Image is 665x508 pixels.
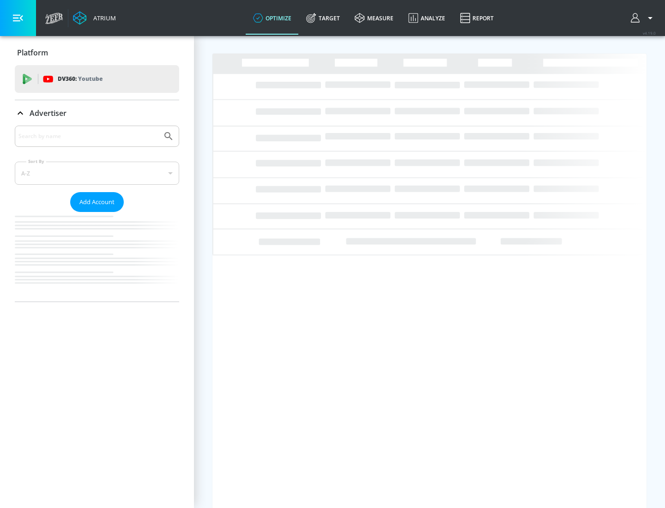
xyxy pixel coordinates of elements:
[246,1,299,35] a: optimize
[643,30,656,36] span: v 4.19.0
[78,74,103,84] p: Youtube
[401,1,453,35] a: Analyze
[30,108,66,118] p: Advertiser
[347,1,401,35] a: measure
[453,1,501,35] a: Report
[18,130,158,142] input: Search by name
[15,162,179,185] div: A-Z
[90,14,116,22] div: Atrium
[15,100,179,126] div: Advertiser
[299,1,347,35] a: Target
[15,126,179,302] div: Advertiser
[15,212,179,302] nav: list of Advertiser
[70,192,124,212] button: Add Account
[73,11,116,25] a: Atrium
[15,65,179,93] div: DV360: Youtube
[79,197,115,207] span: Add Account
[15,40,179,66] div: Platform
[17,48,48,58] p: Platform
[26,158,46,164] label: Sort By
[58,74,103,84] p: DV360:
